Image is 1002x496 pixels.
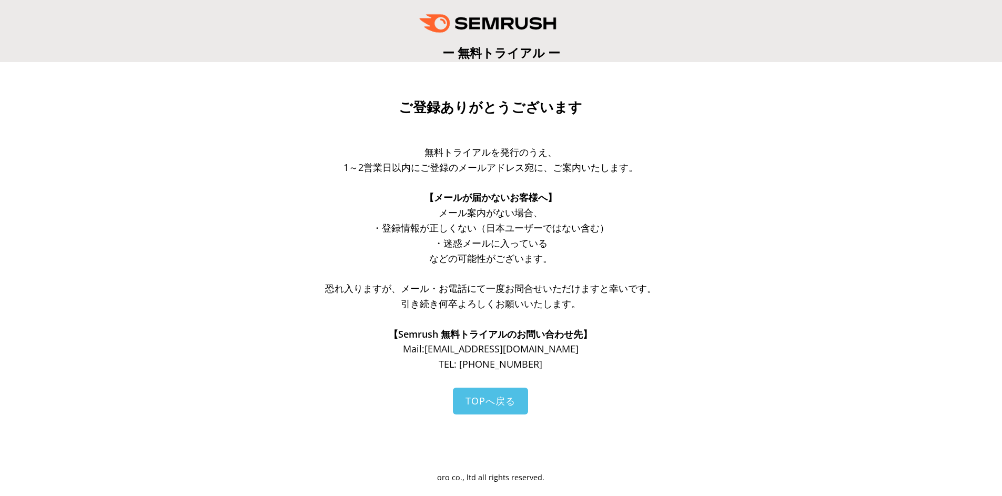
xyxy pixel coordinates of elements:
span: TEL: [PHONE_NUMBER] [439,358,542,370]
span: メール案内がない場合、 [439,206,543,219]
span: などの可能性がございます。 [429,252,552,265]
span: ・登録情報が正しくない（日本ユーザーではない含む） [372,221,609,234]
span: Mail: [EMAIL_ADDRESS][DOMAIN_NAME] [403,342,579,355]
span: ご登録ありがとうございます [399,99,582,115]
span: ・迷惑メールに入っている [434,237,548,249]
a: TOPへ戻る [453,388,528,414]
span: 引き続き何卒よろしくお願いいたします。 [401,297,581,310]
span: 無料トライアルを発行のうえ、 [424,146,557,158]
span: 1～2営業日以内にご登録のメールアドレス宛に、ご案内いたします。 [343,161,638,174]
span: 【Semrush 無料トライアルのお問い合わせ先】 [389,328,592,340]
span: 【メールが届かないお客様へ】 [424,191,557,204]
span: oro co., ltd all rights reserved. [437,472,544,482]
span: TOPへ戻る [465,394,515,407]
span: 恐れ入りますが、メール・お電話にて一度お問合せいただけますと幸いです。 [325,282,656,295]
span: ー 無料トライアル ー [442,44,560,61]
